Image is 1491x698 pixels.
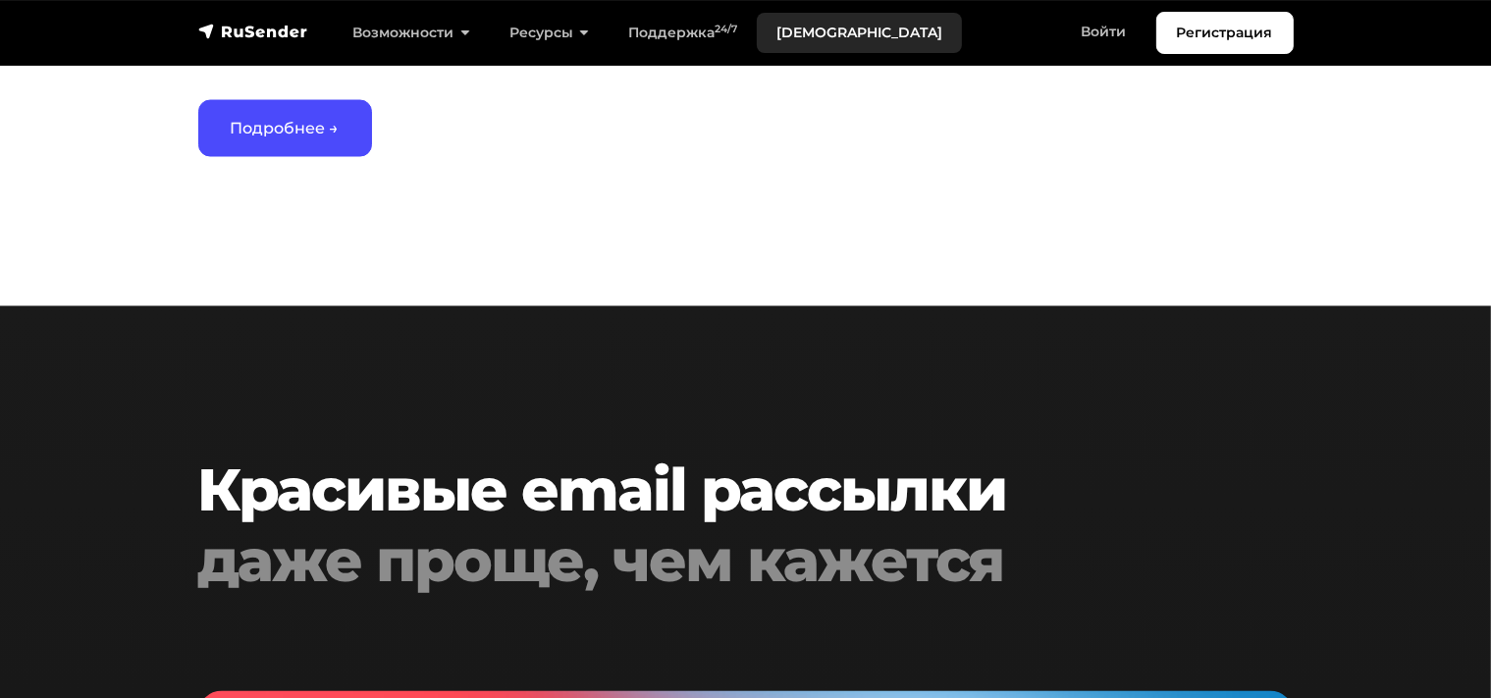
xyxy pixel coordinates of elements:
a: Ресурсы [490,13,609,53]
a: Поддержка24/7 [609,13,757,53]
img: RuSender [198,22,308,41]
h2: Красивые email рассылки [198,456,1200,597]
a: Регистрация [1156,12,1294,54]
div: даже проще, чем кажется [198,526,1200,597]
sup: 24/7 [715,23,737,35]
a: Подробнее → [198,100,372,157]
a: Войти [1062,12,1146,52]
a: [DEMOGRAPHIC_DATA] [757,13,962,53]
a: Возможности [334,13,490,53]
